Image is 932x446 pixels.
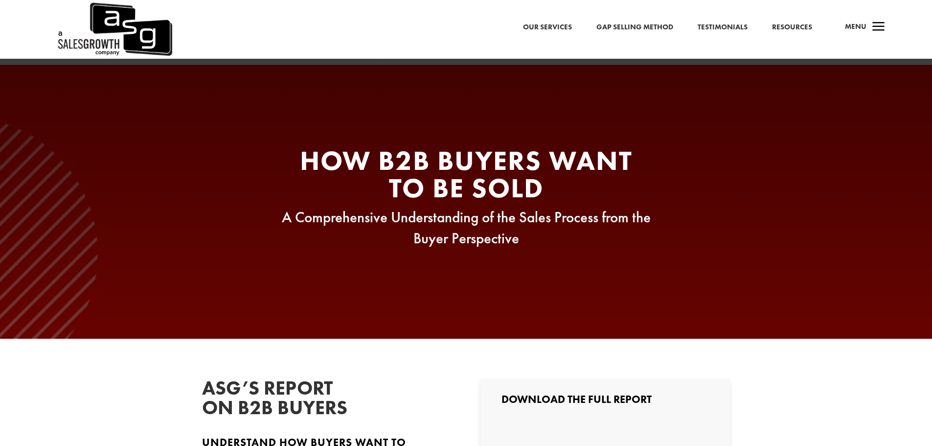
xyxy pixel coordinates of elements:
a: Our Services [523,21,572,34]
span: A Comprehensive Understanding of the Sales Process from the Buyer Perspective [282,208,651,248]
a: Resources [772,21,812,34]
a: Testimonials [698,21,748,34]
h3: Download the Full Report [501,394,709,410]
a: Gap Selling Method [596,21,673,34]
span: Menu [845,22,866,31]
span: How B2B Buyers Want To Be Sold [300,143,633,206]
span: ASG’s Report on B2B Buyers [202,376,347,420]
span: a [869,18,888,37]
